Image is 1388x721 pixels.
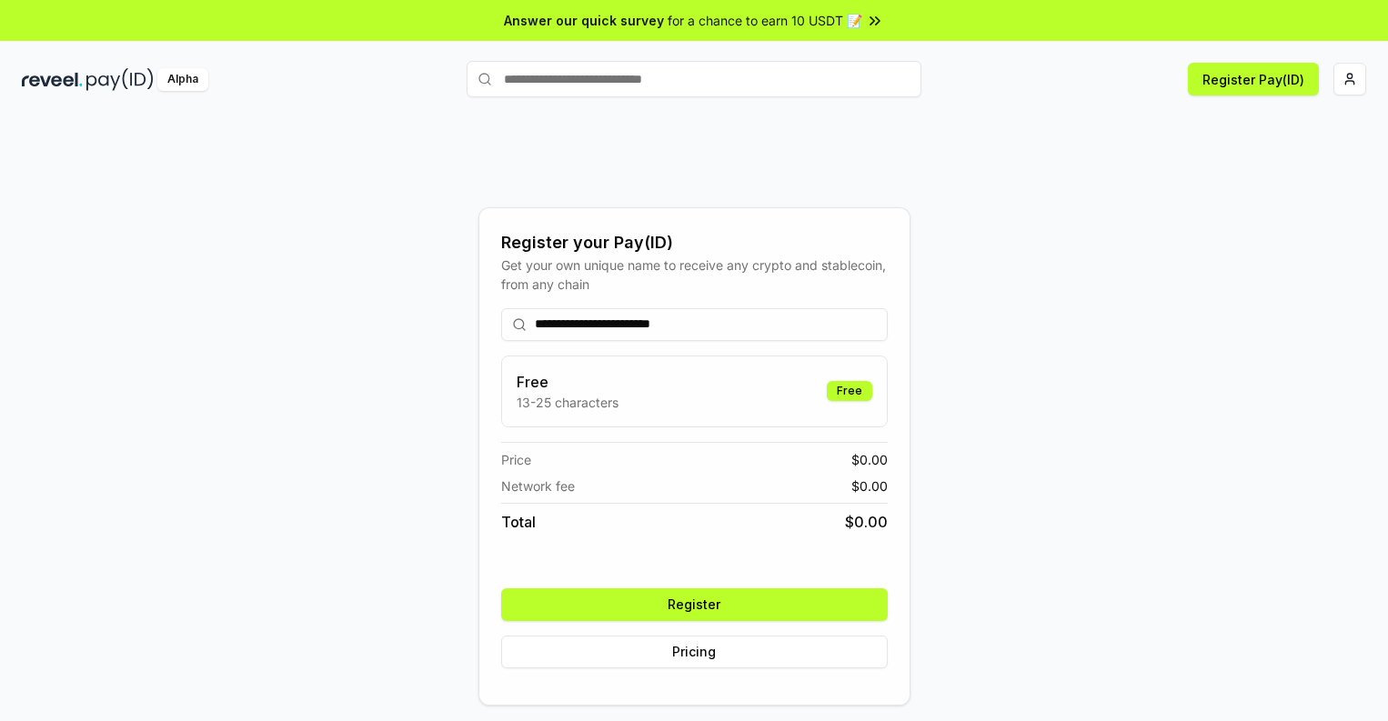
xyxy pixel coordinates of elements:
[501,255,888,294] div: Get your own unique name to receive any crypto and stablecoin, from any chain
[517,393,619,412] p: 13-25 characters
[845,511,888,533] span: $ 0.00
[827,381,872,401] div: Free
[501,636,888,668] button: Pricing
[86,68,154,91] img: pay_id
[1188,63,1319,95] button: Register Pay(ID)
[851,476,888,496] span: $ 0.00
[668,11,862,30] span: for a chance to earn 10 USDT 📝
[157,68,208,91] div: Alpha
[517,371,619,393] h3: Free
[501,230,888,255] div: Register your Pay(ID)
[501,450,531,469] span: Price
[501,511,536,533] span: Total
[22,68,83,91] img: reveel_dark
[501,588,888,621] button: Register
[504,11,664,30] span: Answer our quick survey
[501,476,575,496] span: Network fee
[851,450,888,469] span: $ 0.00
